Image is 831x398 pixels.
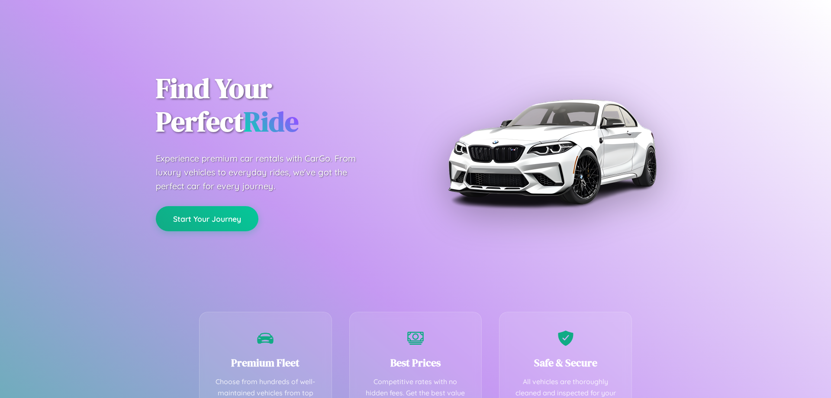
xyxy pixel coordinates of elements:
[363,356,469,370] h3: Best Prices
[156,206,258,231] button: Start Your Journey
[512,356,618,370] h3: Safe & Secure
[213,356,319,370] h3: Premium Fleet
[156,72,403,139] h1: Find Your Perfect
[244,103,299,140] span: Ride
[156,152,372,193] p: Experience premium car rentals with CarGo. From luxury vehicles to everyday rides, we've got the ...
[444,43,660,260] img: Premium BMW car rental vehicle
